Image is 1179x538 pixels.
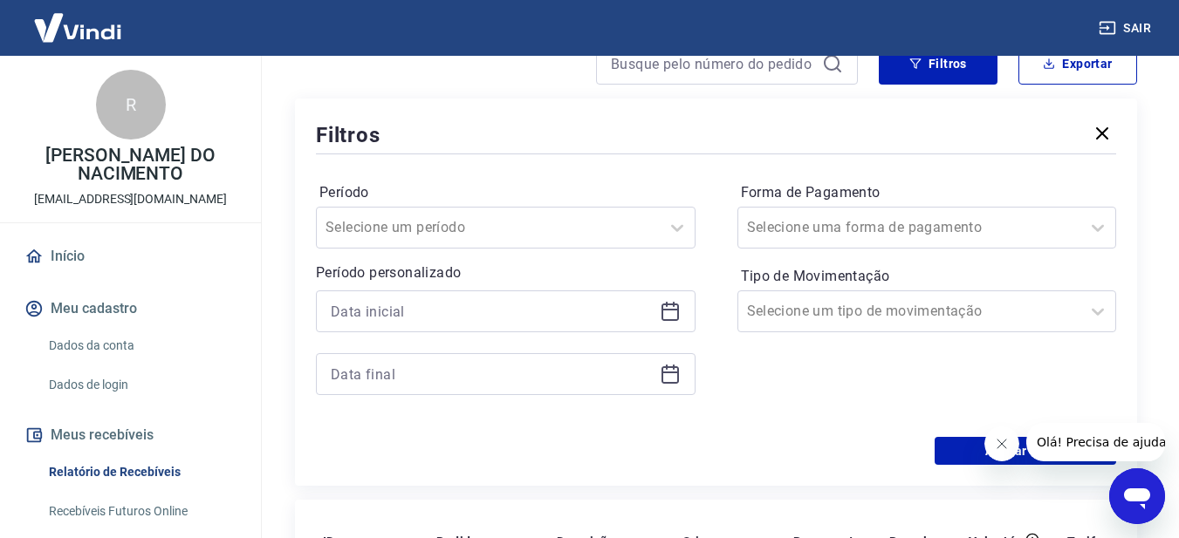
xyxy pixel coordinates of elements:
button: Aplicar filtros [935,437,1116,465]
button: Meu cadastro [21,289,240,328]
label: Período [319,182,692,203]
a: Dados de login [42,367,240,403]
input: Data inicial [331,298,653,324]
div: R [96,70,166,140]
input: Busque pelo número do pedido [611,51,815,77]
p: Período personalizado [316,262,696,283]
button: Filtros [879,43,997,85]
iframe: Botão para abrir a janela de mensagens [1109,468,1165,524]
p: [EMAIL_ADDRESS][DOMAIN_NAME] [34,190,227,208]
input: Data final [331,361,653,387]
iframe: Fechar mensagem [984,426,1019,461]
iframe: Mensagem da empresa [1026,423,1165,461]
button: Exportar [1018,43,1137,85]
a: Início [21,237,240,276]
button: Sair [1095,12,1158,44]
a: Relatório de Recebíveis [42,454,240,490]
label: Forma de Pagamento [741,182,1114,203]
label: Tipo de Movimentação [741,266,1114,287]
img: Vindi [21,1,134,54]
button: Meus recebíveis [21,416,240,454]
h5: Filtros [316,121,380,149]
a: Dados da conta [42,328,240,364]
span: Olá! Precisa de ajuda? [10,12,147,26]
a: Recebíveis Futuros Online [42,494,240,529]
p: [PERSON_NAME] DO NACIMENTO [14,146,247,183]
